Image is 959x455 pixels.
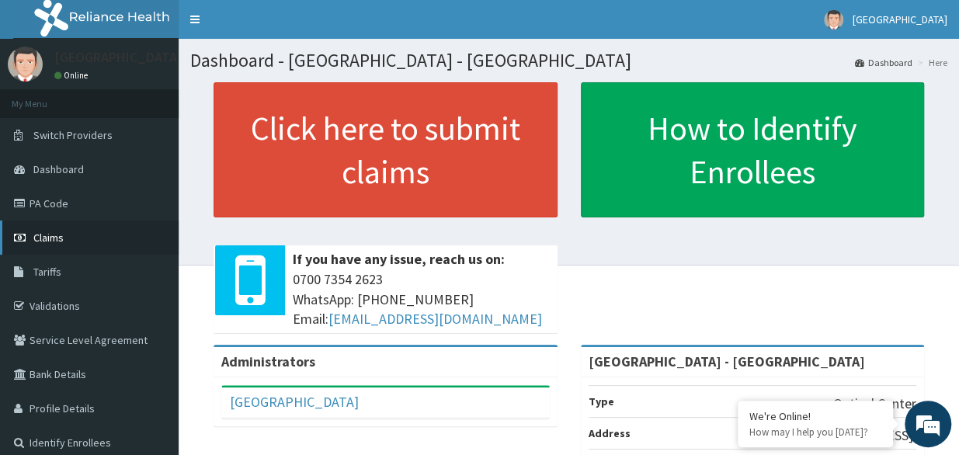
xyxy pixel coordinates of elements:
a: Dashboard [855,56,912,69]
img: User Image [824,10,843,30]
p: [GEOGRAPHIC_DATA] [54,50,182,64]
span: Tariffs [33,265,61,279]
a: Click here to submit claims [214,82,558,217]
span: 0700 7354 2623 WhatsApp: [PHONE_NUMBER] Email: [293,269,550,329]
h1: Dashboard - [GEOGRAPHIC_DATA] - [GEOGRAPHIC_DATA] [190,50,947,71]
span: Claims [33,231,64,245]
a: How to Identify Enrollees [581,82,925,217]
a: Online [54,70,92,81]
span: [GEOGRAPHIC_DATA] [853,12,947,26]
div: We're Online! [749,409,881,423]
img: User Image [8,47,43,82]
p: How may I help you today? [749,425,881,439]
li: Here [914,56,947,69]
span: Dashboard [33,162,84,176]
p: Optical Center [833,394,916,414]
span: Switch Providers [33,128,113,142]
a: [GEOGRAPHIC_DATA] [230,393,359,411]
b: If you have any issue, reach us on: [293,250,505,268]
b: Administrators [221,353,315,370]
a: [EMAIL_ADDRESS][DOMAIN_NAME] [328,310,542,328]
b: Type [589,394,614,408]
strong: [GEOGRAPHIC_DATA] - [GEOGRAPHIC_DATA] [589,353,865,370]
b: Address [589,426,631,440]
